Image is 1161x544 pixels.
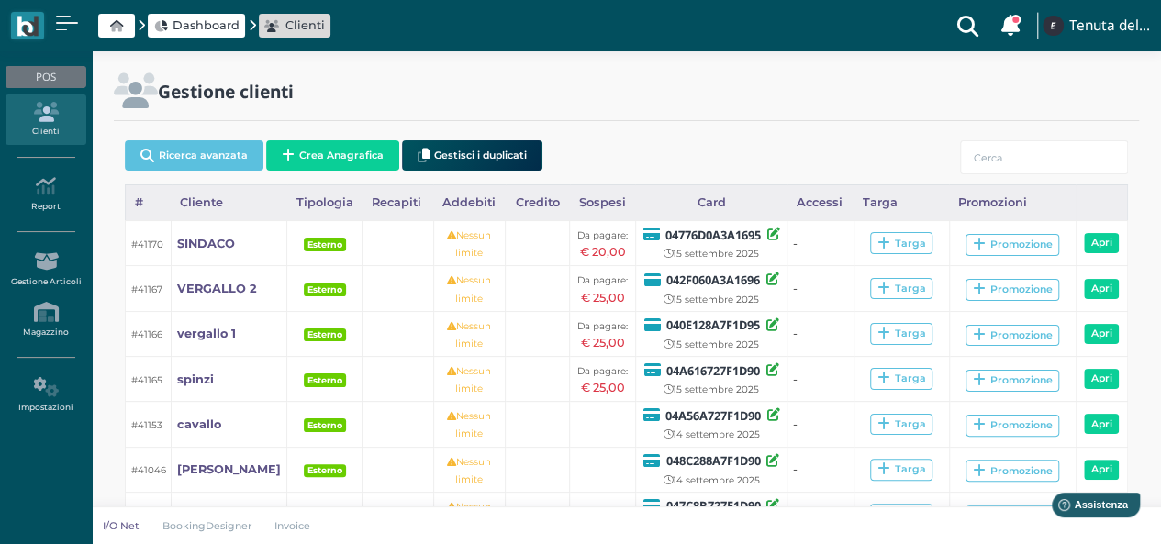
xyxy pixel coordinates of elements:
[131,283,162,295] small: #41167
[876,282,925,295] div: Targa
[6,94,85,145] a: Clienti
[307,420,342,430] b: Esterno
[577,229,628,241] small: Da pagare:
[177,325,236,342] a: vergallo 1
[787,185,854,220] div: Accessi
[787,492,854,537] td: -
[854,185,949,220] div: Targa
[177,235,235,252] a: SINDACO
[506,185,570,220] div: Credito
[447,456,491,485] small: Nessun limite
[973,418,1053,432] div: Promozione
[402,140,542,171] button: Gestisci i duplicati
[177,282,257,295] b: VERGALLO 2
[666,272,760,288] b: 042F060A3A1696
[664,474,760,486] small: 14 settembre 2025
[447,320,491,350] small: Nessun limite
[664,428,760,440] small: 14 settembre 2025
[973,328,1053,342] div: Promozione
[17,16,38,37] img: logo
[973,283,1053,296] div: Promozione
[664,383,759,395] small: 15 settembre 2025
[1084,414,1119,434] a: Apri
[285,17,324,34] span: Clienti
[1043,16,1063,36] img: ...
[787,266,854,311] td: -
[1084,279,1119,299] a: Apri
[177,280,257,297] a: VERGALLO 2
[1084,233,1119,253] a: Apri
[6,294,85,345] a: Magazzino
[125,140,263,171] button: Ricerca avanzata
[177,462,281,476] b: [PERSON_NAME]
[103,518,140,533] p: I/O Net
[666,362,760,379] b: 04A616727F1D90
[126,185,172,220] div: #
[575,243,631,261] div: € 20,00
[577,365,628,377] small: Da pagare:
[307,465,342,475] b: Esterno
[307,375,342,385] b: Esterno
[447,365,491,394] small: Nessun limite
[131,419,162,431] small: #41153
[575,289,631,306] div: € 25,00
[363,185,433,220] div: Recapiti
[447,229,491,259] small: Nessun limite
[665,407,761,424] b: 04A56A727F1D90
[665,227,761,243] b: 04776D0A3A1695
[6,66,85,88] div: POS
[263,518,323,533] a: Invoice
[575,334,631,351] div: € 25,00
[577,320,628,332] small: Da pagare:
[264,17,324,34] a: Clienti
[6,244,85,294] a: Gestione Articoli
[287,185,363,220] div: Tipologia
[949,185,1076,220] div: Promozioni
[876,327,925,340] div: Targa
[6,169,85,219] a: Report
[266,140,399,171] button: Crea Anagrafica
[787,447,854,492] td: -
[158,82,294,101] h2: Gestione clienti
[666,316,760,333] b: 040E128A7F1D95
[635,185,787,220] div: Card
[570,185,636,220] div: Sospesi
[177,371,214,388] a: spinzi
[433,185,506,220] div: Addebiti
[131,328,162,340] small: #41166
[172,185,287,220] div: Cliente
[6,370,85,420] a: Impostazioni
[307,329,342,339] b: Esterno
[666,497,761,514] b: 047C8B727F1D90
[1084,369,1119,389] a: Apri
[447,501,491,530] small: Nessun limite
[131,464,166,476] small: #41046
[177,416,221,433] a: cavallo
[307,239,342,250] b: Esterno
[973,373,1053,387] div: Promozione
[151,518,263,533] a: BookingDesigner
[131,239,163,250] small: #41170
[1031,487,1145,528] iframe: Help widget launcher
[177,327,236,340] b: vergallo 1
[173,17,240,34] span: Dashboard
[131,374,162,386] small: #41165
[54,15,121,28] span: Assistenza
[177,237,235,250] b: SINDACO
[1084,460,1119,480] a: Apri
[876,237,925,250] div: Targa
[1069,18,1150,34] h4: Tenuta del Barco
[664,248,759,260] small: 15 settembre 2025
[177,461,281,478] a: [PERSON_NAME]
[575,379,631,396] div: € 25,00
[876,462,925,476] div: Targa
[177,417,221,431] b: cavallo
[787,357,854,402] td: -
[664,294,759,305] small: 15 settembre 2025
[787,402,854,447] td: -
[876,372,925,385] div: Targa
[666,452,761,469] b: 048C288A7F1D90
[577,274,628,286] small: Da pagare:
[154,17,240,34] a: Dashboard
[973,464,1053,478] div: Promozione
